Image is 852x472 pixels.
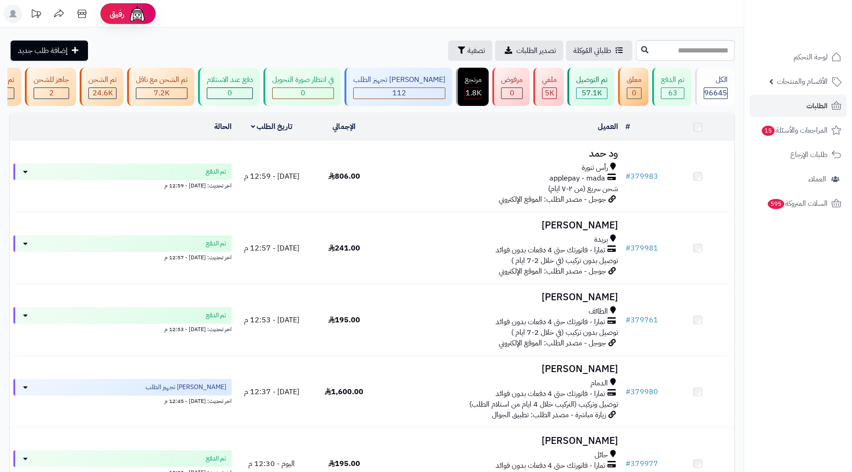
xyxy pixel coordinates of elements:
img: logo-2.png [789,9,843,29]
span: 5K [545,87,554,99]
span: الأقسام والمنتجات [777,75,828,88]
a: #379980 [625,386,658,397]
h3: ود حمد [384,148,618,159]
a: المراجعات والأسئلة15 [750,119,846,141]
div: تم التوصيل [576,75,607,85]
span: 57.1K [582,87,602,99]
span: تم الدفع [206,167,226,176]
span: طلبات الإرجاع [790,148,828,161]
span: تصفية [467,45,485,56]
span: 0 [301,87,305,99]
a: العميل [598,121,618,132]
span: لوحة التحكم [794,51,828,64]
div: 0 [502,88,522,99]
span: جوجل - مصدر الطلب: الموقع الإلكتروني [499,194,606,205]
a: تحديثات المنصة [24,5,47,25]
h3: [PERSON_NAME] [384,364,618,374]
h3: [PERSON_NAME] [384,220,618,231]
span: applepay - mada [549,173,605,184]
a: #379983 [625,171,658,182]
span: 0 [228,87,232,99]
div: تم الدفع [661,75,684,85]
div: الكل [704,75,728,85]
span: جوجل - مصدر الطلب: الموقع الإلكتروني [499,338,606,349]
div: 0 [273,88,333,99]
a: الحالة [214,121,232,132]
div: اخر تحديث: [DATE] - 12:59 م [13,180,232,190]
span: إضافة طلب جديد [18,45,68,56]
a: [PERSON_NAME] تجهيز الطلب 112 [343,68,454,106]
span: طلباتي المُوكلة [573,45,611,56]
span: تم الدفع [206,239,226,248]
a: ملغي 5K [531,68,566,106]
div: جاهز للشحن [34,75,69,85]
span: الطلبات [806,99,828,112]
a: الطلبات [750,95,846,117]
span: شحن سريع (من ٢-٧ ايام) [548,183,618,194]
span: بريدة [594,234,608,245]
div: ملغي [542,75,557,85]
div: تم الشحن مع ناقل [136,75,187,85]
a: #379761 [625,315,658,326]
span: [PERSON_NAME] تجهيز الطلب [146,383,226,392]
div: 24573 [89,88,116,99]
span: 1.8K [466,87,481,99]
a: طلبات الإرجاع [750,144,846,166]
a: #379981 [625,243,658,254]
h3: [PERSON_NAME] [384,436,618,446]
a: تم التوصيل 57.1K [566,68,616,106]
span: الدمام [590,378,608,389]
span: تمارا - فاتورتك حتى 4 دفعات بدون فوائد [496,460,605,471]
span: اليوم - 12:30 م [248,458,295,469]
span: 241.00 [328,243,360,254]
span: [DATE] - 12:37 م [244,386,299,397]
div: 0 [627,88,641,99]
span: تمارا - فاتورتك حتى 4 دفعات بدون فوائد [496,245,605,256]
div: معلق [627,75,642,85]
a: مرفوض 0 [490,68,531,106]
h3: [PERSON_NAME] [384,292,618,303]
span: العملاء [808,173,826,186]
a: تم الدفع 63 [650,68,693,106]
span: 2 [49,87,54,99]
span: [DATE] - 12:57 م [244,243,299,254]
span: جوجل - مصدر الطلب: الموقع الإلكتروني [499,266,606,277]
a: مرتجع 1.8K [454,68,490,106]
div: 0 [207,88,252,99]
span: 63 [668,87,677,99]
span: حائل [595,450,608,460]
span: 112 [392,87,406,99]
a: العملاء [750,168,846,190]
div: مرتجع [465,75,482,85]
span: المراجعات والأسئلة [761,124,828,137]
div: في انتظار صورة التحويل [272,75,334,85]
div: 112 [354,88,445,99]
span: # [625,458,630,469]
a: # [625,121,630,132]
div: 63 [661,88,684,99]
div: دفع عند الاستلام [207,75,253,85]
a: تصدير الطلبات [495,41,563,61]
a: تم الشحن مع ناقل 7.2K [125,68,196,106]
span: 24.6K [93,87,113,99]
div: تم الشحن [88,75,117,85]
button: تصفية [448,41,492,61]
span: # [625,243,630,254]
span: رأس تنورة [582,163,608,173]
a: لوحة التحكم [750,46,846,68]
span: [DATE] - 12:53 م [244,315,299,326]
div: [PERSON_NAME] تجهيز الطلب [353,75,445,85]
div: 57058 [577,88,607,99]
span: توصيل بدون تركيب (في خلال 2-7 ايام ) [511,255,618,266]
span: الطائف [589,306,608,317]
span: 1,600.00 [325,386,363,397]
span: زيارة مباشرة - مصدر الطلب: تطبيق الجوال [492,409,606,420]
span: رفيق [110,8,124,19]
div: 7222 [136,88,187,99]
a: جاهز للشحن 2 [23,68,78,106]
div: 4998 [543,88,556,99]
span: توصيل بدون تركيب (في خلال 2-7 ايام ) [511,327,618,338]
a: #379977 [625,458,658,469]
span: تم الدفع [206,311,226,320]
span: 195.00 [328,315,360,326]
